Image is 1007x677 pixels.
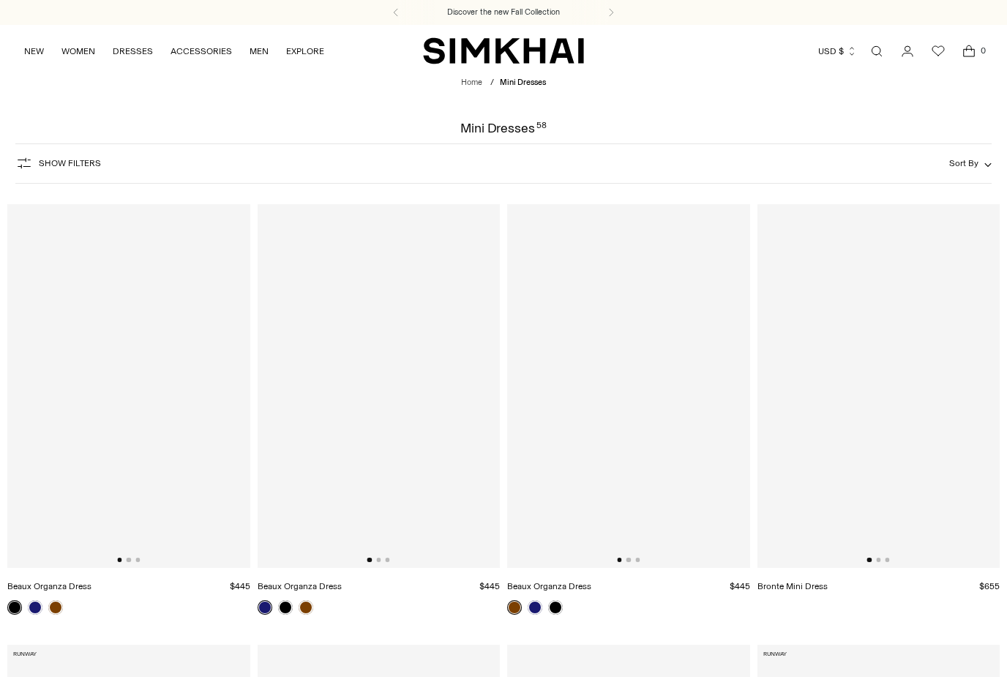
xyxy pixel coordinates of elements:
[447,7,560,18] a: Discover the new Fall Collection
[954,37,984,66] a: Open cart modal
[250,35,269,67] a: MEN
[24,35,44,67] a: NEW
[867,558,872,562] button: Go to slide 1
[536,121,547,135] div: 58
[635,558,640,562] button: Go to slide 3
[626,558,631,562] button: Go to slide 2
[818,35,857,67] button: USD $
[135,558,140,562] button: Go to slide 3
[61,35,95,67] a: WOMEN
[460,121,546,135] h1: Mini Dresses
[893,37,922,66] a: Go to the account page
[949,155,992,171] button: Sort By
[885,558,889,562] button: Go to slide 3
[862,37,891,66] a: Open search modal
[385,558,389,562] button: Go to slide 3
[286,35,324,67] a: EXPLORE
[924,37,953,66] a: Wishlist
[171,35,232,67] a: ACCESSORIES
[367,558,372,562] button: Go to slide 1
[461,77,546,89] nav: breadcrumbs
[15,152,101,175] button: Show Filters
[507,581,591,591] a: Beaux Organza Dress
[490,77,494,89] div: /
[461,78,482,87] a: Home
[127,558,131,562] button: Go to slide 2
[258,581,342,591] a: Beaux Organza Dress
[113,35,153,67] a: DRESSES
[976,44,989,57] span: 0
[617,558,621,562] button: Go to slide 1
[949,158,978,168] span: Sort By
[39,158,101,168] span: Show Filters
[7,581,91,591] a: Beaux Organza Dress
[876,558,880,562] button: Go to slide 2
[117,558,121,562] button: Go to slide 1
[376,558,381,562] button: Go to slide 2
[757,581,828,591] a: Bronte Mini Dress
[500,78,546,87] span: Mini Dresses
[423,37,584,65] a: SIMKHAI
